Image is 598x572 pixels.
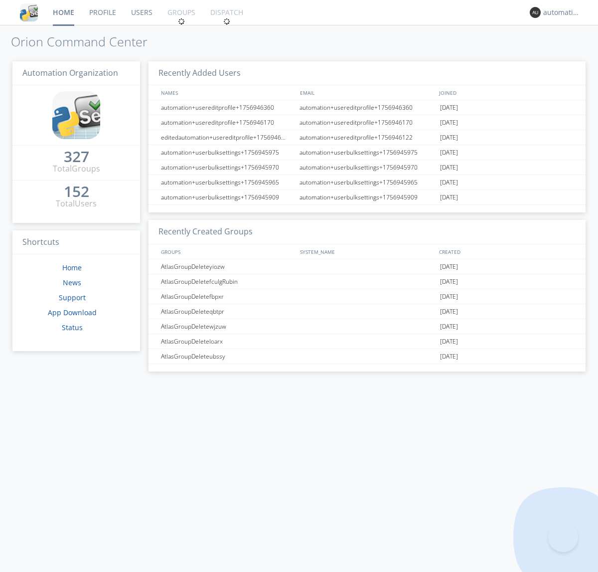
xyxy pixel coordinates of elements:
[149,130,586,145] a: editedautomation+usereditprofile+1756946122automation+usereditprofile+1756946122[DATE]
[59,293,86,302] a: Support
[62,323,83,332] a: Status
[64,187,89,196] div: 152
[158,259,297,274] div: AtlasGroupDeleteyiozw
[62,263,82,272] a: Home
[64,152,89,163] a: 327
[297,100,438,115] div: automation+usereditprofile+1756946360
[440,190,458,205] span: [DATE]
[149,190,586,205] a: automation+userbulksettings+1756945909automation+userbulksettings+1756945909[DATE]
[48,308,97,317] a: App Download
[440,130,458,145] span: [DATE]
[440,160,458,175] span: [DATE]
[530,7,541,18] img: 373638.png
[297,115,438,130] div: automation+usereditprofile+1756946170
[63,278,81,287] a: News
[298,85,437,100] div: EMAIL
[149,349,586,364] a: AtlasGroupDeleteubssy[DATE]
[158,100,297,115] div: automation+usereditprofile+1756946360
[158,289,297,304] div: AtlasGroupDeletefbpxr
[149,304,586,319] a: AtlasGroupDeleteqbtpr[DATE]
[440,145,458,160] span: [DATE]
[158,349,297,364] div: AtlasGroupDeleteubssy
[158,175,297,190] div: automation+userbulksettings+1756945965
[64,152,89,162] div: 327
[56,198,97,209] div: Total Users
[158,130,297,145] div: editedautomation+usereditprofile+1756946122
[158,190,297,204] div: automation+userbulksettings+1756945909
[149,274,586,289] a: AtlasGroupDeletefculgRubin[DATE]
[158,274,297,289] div: AtlasGroupDeletefculgRubin
[149,259,586,274] a: AtlasGroupDeleteyiozw[DATE]
[223,18,230,25] img: spin.svg
[20,3,38,21] img: cddb5a64eb264b2086981ab96f4c1ba7
[158,304,297,319] div: AtlasGroupDeleteqbtpr
[158,115,297,130] div: automation+usereditprofile+1756946170
[53,163,100,175] div: Total Groups
[12,230,140,255] h3: Shortcuts
[297,175,438,190] div: automation+userbulksettings+1756945965
[64,187,89,198] a: 152
[149,100,586,115] a: automation+usereditprofile+1756946360automation+usereditprofile+1756946360[DATE]
[543,7,581,17] div: automation+atlas0004
[158,244,295,259] div: GROUPS
[548,522,578,552] iframe: Toggle Customer Support
[149,334,586,349] a: AtlasGroupDeleteloarx[DATE]
[298,244,437,259] div: SYSTEM_NAME
[440,334,458,349] span: [DATE]
[22,67,118,78] span: Automation Organization
[149,160,586,175] a: automation+userbulksettings+1756945970automation+userbulksettings+1756945970[DATE]
[297,130,438,145] div: automation+usereditprofile+1756946122
[158,334,297,349] div: AtlasGroupDeleteloarx
[158,85,295,100] div: NAMES
[149,145,586,160] a: automation+userbulksettings+1756945975automation+userbulksettings+1756945975[DATE]
[297,160,438,175] div: automation+userbulksettings+1756945970
[440,175,458,190] span: [DATE]
[149,289,586,304] a: AtlasGroupDeletefbpxr[DATE]
[440,115,458,130] span: [DATE]
[178,18,185,25] img: spin.svg
[437,85,576,100] div: JOINED
[297,190,438,204] div: automation+userbulksettings+1756945909
[437,244,576,259] div: CREATED
[440,304,458,319] span: [DATE]
[440,349,458,364] span: [DATE]
[158,319,297,334] div: AtlasGroupDeletewjzuw
[440,274,458,289] span: [DATE]
[149,220,586,244] h3: Recently Created Groups
[440,259,458,274] span: [DATE]
[440,289,458,304] span: [DATE]
[149,175,586,190] a: automation+userbulksettings+1756945965automation+userbulksettings+1756945965[DATE]
[158,160,297,175] div: automation+userbulksettings+1756945970
[158,145,297,160] div: automation+userbulksettings+1756945975
[297,145,438,160] div: automation+userbulksettings+1756945975
[440,319,458,334] span: [DATE]
[149,115,586,130] a: automation+usereditprofile+1756946170automation+usereditprofile+1756946170[DATE]
[52,91,100,139] img: cddb5a64eb264b2086981ab96f4c1ba7
[149,319,586,334] a: AtlasGroupDeletewjzuw[DATE]
[149,61,586,86] h3: Recently Added Users
[440,100,458,115] span: [DATE]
